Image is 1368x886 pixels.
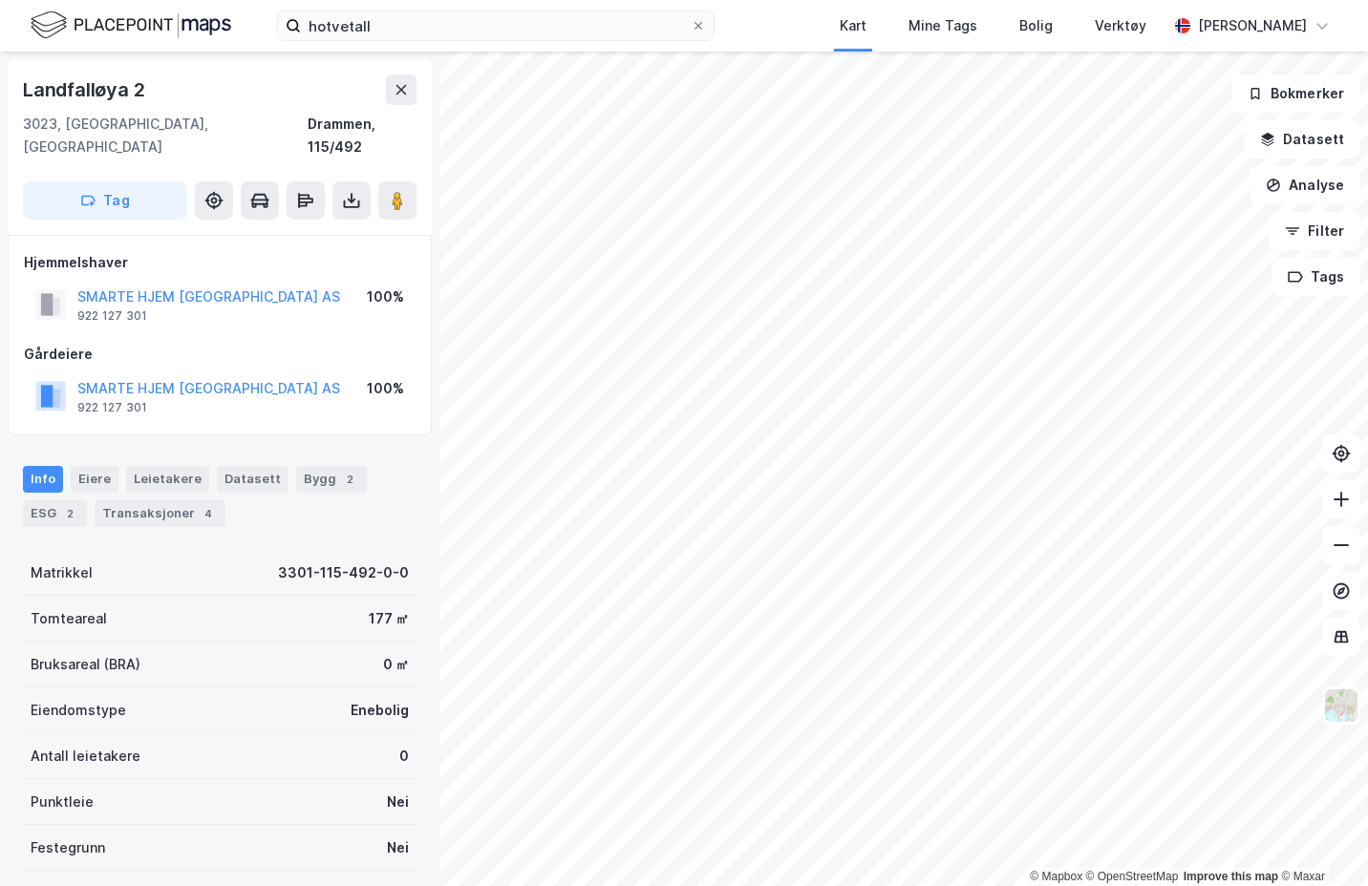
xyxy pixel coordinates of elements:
[387,836,409,859] div: Nei
[1086,870,1179,883] a: OpenStreetMap
[1272,794,1368,886] iframe: Chat Widget
[367,285,404,308] div: 100%
[23,113,308,158] div: 3023, [GEOGRAPHIC_DATA], [GEOGRAPHIC_DATA]
[31,561,93,584] div: Matrikkel
[296,466,367,493] div: Bygg
[369,607,409,630] div: 177 ㎡
[31,607,107,630] div: Tomteareal
[1198,14,1307,37] div: [PERSON_NAME]
[1030,870,1082,883] a: Mapbox
[217,466,289,493] div: Datasett
[383,653,409,676] div: 0 ㎡
[31,699,126,722] div: Eiendomstype
[1231,74,1360,113] button: Bokmerker
[31,791,94,813] div: Punktleie
[399,745,409,768] div: 0
[126,466,209,493] div: Leietakere
[199,504,218,523] div: 4
[1184,870,1278,883] a: Improve this map
[31,9,231,42] img: logo.f888ab2527a4732fd821a326f86c7f29.svg
[24,343,416,366] div: Gårdeiere
[278,561,409,584] div: 3301-115-492-0-0
[367,377,404,400] div: 100%
[1272,794,1368,886] div: Kontrollprogram for chat
[71,466,118,493] div: Eiere
[77,400,147,415] div: 922 127 301
[840,14,866,37] div: Kart
[31,653,140,676] div: Bruksareal (BRA)
[23,466,63,493] div: Info
[1323,687,1359,724] img: Z
[95,500,225,527] div: Transaksjoner
[1019,14,1053,37] div: Bolig
[387,791,409,813] div: Nei
[31,745,140,768] div: Antall leietakere
[1095,14,1146,37] div: Verktøy
[308,113,417,158] div: Drammen, 115/492
[23,74,148,105] div: Landfalløya 2
[1269,212,1360,250] button: Filter
[1250,166,1360,204] button: Analyse
[60,504,79,523] div: 2
[351,699,409,722] div: Enebolig
[908,14,977,37] div: Mine Tags
[1272,258,1360,296] button: Tags
[340,470,359,489] div: 2
[77,308,147,324] div: 922 127 301
[23,181,187,220] button: Tag
[1244,120,1360,158] button: Datasett
[31,836,105,859] div: Festegrunn
[23,500,87,527] div: ESG
[301,11,691,40] input: Søk på adresse, matrikkel, gårdeiere, leietakere eller personer
[24,251,416,274] div: Hjemmelshaver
